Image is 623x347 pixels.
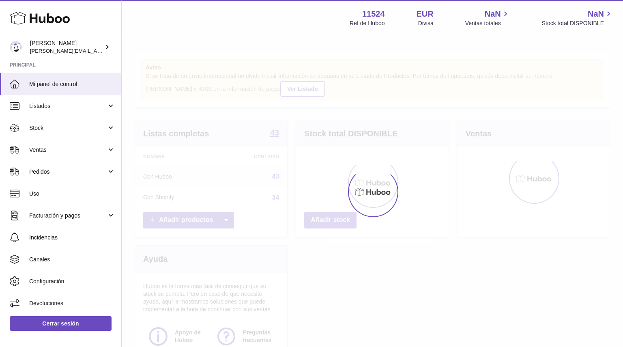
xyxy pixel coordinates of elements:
span: Pedidos [29,168,107,176]
span: NaN [588,9,604,19]
span: Stock [29,124,107,132]
span: NaN [485,9,501,19]
span: Uso [29,190,115,198]
img: marie@teitv.com [10,41,22,53]
a: Cerrar sesión [10,316,112,331]
span: Canales [29,256,115,263]
a: NaN Stock total DISPONIBLE [542,9,613,27]
div: [PERSON_NAME] [30,39,103,55]
span: Incidencias [29,234,115,241]
span: [PERSON_NAME][EMAIL_ADDRESS][DOMAIN_NAME] [30,47,163,54]
span: Stock total DISPONIBLE [542,19,613,27]
span: Facturación y pagos [29,212,107,220]
strong: 11524 [362,9,385,19]
span: Listados [29,102,107,110]
span: Ventas totales [465,19,510,27]
a: NaN Ventas totales [465,9,510,27]
div: Ref de Huboo [350,19,385,27]
strong: EUR [417,9,434,19]
span: Mi panel de control [29,80,115,88]
div: Divisa [418,19,434,27]
span: Configuración [29,278,115,285]
span: Ventas [29,146,107,154]
span: Devoluciones [29,300,115,307]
